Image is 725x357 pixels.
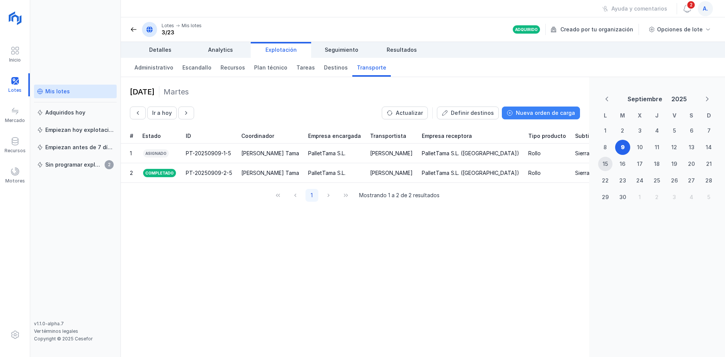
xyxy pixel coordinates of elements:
[325,46,358,54] span: Seguimiento
[575,150,589,157] div: Sierra
[631,139,648,156] td: 10
[690,112,693,119] span: S
[34,328,78,334] a: Ver términos legales
[149,46,171,54] span: Detalles
[292,58,319,77] a: Tareas
[614,172,631,189] td: 23
[251,42,311,58] a: Explotación
[130,150,132,157] div: 1
[396,109,423,117] div: Actualizar
[594,86,720,209] div: Choose Date
[130,87,154,97] div: [DATE]
[164,87,189,97] div: Martes
[216,58,250,77] a: Recursos
[705,177,712,184] div: 28
[308,169,346,177] div: PalletTama S.L.
[186,169,232,177] div: PT-20250909-2-5
[683,189,700,206] td: 4
[683,172,700,189] td: 27
[5,148,26,154] div: Recursos
[528,169,541,177] div: Rollo
[5,178,25,184] div: Motores
[689,144,694,151] div: 13
[575,132,630,140] span: Subtipo de producto
[324,64,348,71] span: Destinos
[105,160,114,169] span: 2
[451,109,494,117] div: Definir destinos
[631,189,648,206] td: 1
[422,132,472,140] span: Empresa receptora
[34,336,117,342] div: Copyright © 2025 Cesefor
[637,144,643,151] div: 10
[437,107,499,119] button: Definir destinos
[221,64,245,71] span: Recursos
[9,57,21,63] div: Inicio
[422,169,519,177] div: PalletTama S.L. ([GEOGRAPHIC_DATA])
[619,193,626,201] div: 30
[190,42,251,58] a: Analytics
[657,26,703,33] div: Opciones de lote
[382,107,428,119] button: Actualizar
[666,139,683,156] td: 12
[700,139,717,156] td: 14
[34,123,117,137] a: Empiezan hoy explotación
[648,189,666,206] td: 2
[690,127,693,134] div: 6
[621,127,624,134] div: 2
[551,24,640,35] div: Creado por tu organización
[620,160,625,168] div: 16
[700,156,717,172] td: 21
[631,156,648,172] td: 17
[34,106,117,119] a: Adquiridos hoy
[683,156,700,172] td: 20
[597,156,614,172] td: 15
[241,132,274,140] span: Coordinador
[619,177,626,184] div: 23
[597,139,614,156] td: 8
[265,46,297,54] span: Explotación
[700,172,717,189] td: 28
[700,122,717,139] td: 7
[142,148,170,158] div: Asignado
[45,88,70,95] div: Mis lotes
[700,189,717,206] td: 5
[688,177,695,184] div: 27
[45,144,114,151] div: Empiezan antes de 7 días
[614,189,631,206] td: 30
[621,144,625,151] div: 9
[45,161,102,168] div: Sin programar explotación
[639,193,641,201] div: 1
[182,23,202,29] div: Mis lotes
[666,156,683,172] td: 19
[372,42,432,58] a: Resultados
[359,192,440,199] span: Mostrando 1 a 2 de 2 resultados
[686,0,696,9] span: 2
[357,64,386,71] span: Transporte
[597,189,614,206] td: 29
[706,144,712,151] div: 14
[250,58,292,77] a: Plan técnico
[34,141,117,154] a: Empiezan antes de 7 días
[6,9,25,28] img: logoRight.svg
[638,112,642,119] span: X
[45,126,114,134] div: Empiezan hoy explotación
[296,64,315,71] span: Tareas
[45,109,85,116] div: Adquiridos hoy
[142,168,177,178] div: Completado
[502,107,580,119] button: Nueva orden de carga
[614,122,631,139] td: 2
[597,172,614,189] td: 22
[208,46,233,54] span: Analytics
[254,64,287,71] span: Plan técnico
[308,150,346,157] div: PalletTama S.L.
[655,144,659,151] div: 11
[34,321,117,327] div: v1.1.0-alpha.7
[162,23,174,29] div: Lotes
[604,112,607,119] span: L
[147,107,177,119] button: Ir a hoy
[241,150,299,157] div: [PERSON_NAME] Tama
[631,172,648,189] td: 24
[637,160,643,168] div: 17
[620,112,625,119] span: M
[422,150,519,157] div: PalletTama S.L. ([GEOGRAPHIC_DATA])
